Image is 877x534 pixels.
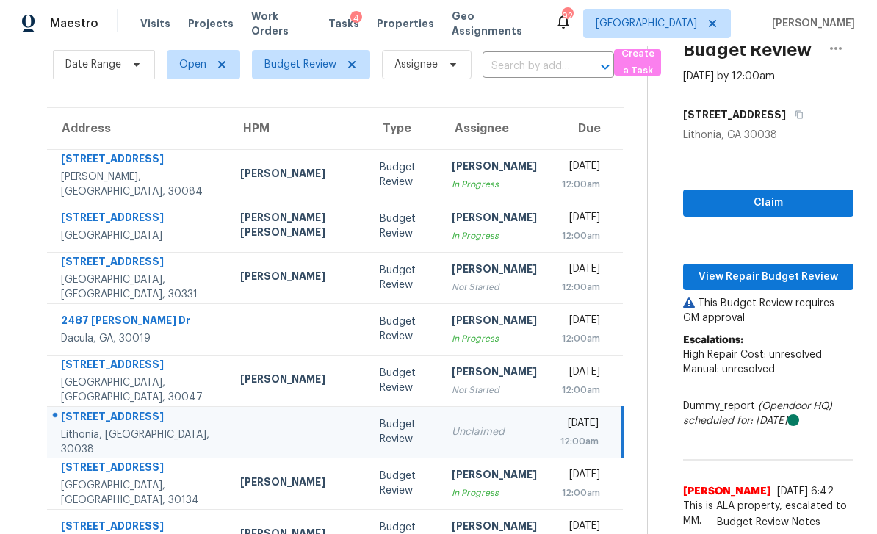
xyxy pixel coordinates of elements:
[380,469,428,498] div: Budget Review
[61,210,217,228] div: [STREET_ADDRESS]
[380,417,428,447] div: Budget Review
[61,331,217,346] div: Dacula, GA, 30019
[560,467,600,486] div: [DATE]
[683,128,853,142] div: Lithonia, GA 30038
[560,210,600,228] div: [DATE]
[560,383,600,397] div: 12:00am
[452,313,537,331] div: [PERSON_NAME]
[240,166,356,184] div: [PERSON_NAME]
[560,434,599,449] div: 12:00am
[683,190,853,217] button: Claim
[61,478,217,508] div: [GEOGRAPHIC_DATA], [GEOGRAPHIC_DATA], 30134
[452,383,537,397] div: Not Started
[240,210,356,243] div: [PERSON_NAME] [PERSON_NAME]
[368,108,440,149] th: Type
[683,364,775,375] span: Manual: unresolved
[560,228,600,243] div: 12:00am
[61,273,217,302] div: [GEOGRAPHIC_DATA], [GEOGRAPHIC_DATA], 30331
[683,335,743,345] b: Escalations:
[549,108,623,149] th: Due
[380,160,428,190] div: Budget Review
[452,486,537,500] div: In Progress
[61,427,217,457] div: Lithonia, [GEOGRAPHIC_DATA], 30038
[777,486,834,497] span: [DATE] 6:42
[380,314,428,344] div: Budget Review
[786,101,806,128] button: Copy Address
[695,194,842,212] span: Claim
[452,280,537,295] div: Not Started
[452,210,537,228] div: [PERSON_NAME]
[61,228,217,243] div: [GEOGRAPHIC_DATA]
[350,11,362,26] div: 4
[61,254,217,273] div: [STREET_ADDRESS]
[560,313,600,331] div: [DATE]
[683,107,786,122] h5: [STREET_ADDRESS]
[683,399,853,428] div: Dummy_report
[240,372,356,390] div: [PERSON_NAME]
[380,366,428,395] div: Budget Review
[560,261,600,280] div: [DATE]
[562,9,572,24] div: 92
[328,18,359,29] span: Tasks
[380,263,428,292] div: Budget Review
[228,108,368,149] th: HPM
[188,16,234,31] span: Projects
[394,57,438,72] span: Assignee
[596,16,697,31] span: [GEOGRAPHIC_DATA]
[61,151,217,170] div: [STREET_ADDRESS]
[65,57,121,72] span: Date Range
[452,261,537,280] div: [PERSON_NAME]
[683,350,822,360] span: High Repair Cost: unresolved
[560,177,600,192] div: 12:00am
[614,49,661,76] button: Create a Task
[452,467,537,486] div: [PERSON_NAME]
[758,401,832,411] i: (Opendoor HQ)
[452,331,537,346] div: In Progress
[483,55,573,78] input: Search by address
[452,9,537,38] span: Geo Assignments
[708,515,829,530] span: Budget Review Notes
[240,269,356,287] div: [PERSON_NAME]
[560,416,599,434] div: [DATE]
[251,9,311,38] span: Work Orders
[560,280,600,295] div: 12:00am
[380,212,428,241] div: Budget Review
[683,499,853,528] span: This is ALA property, escalated to MM.
[452,177,537,192] div: In Progress
[452,425,537,439] div: Unclaimed
[179,57,206,72] span: Open
[683,484,771,499] span: [PERSON_NAME]
[452,228,537,243] div: In Progress
[766,16,855,31] span: [PERSON_NAME]
[240,475,356,493] div: [PERSON_NAME]
[560,364,600,383] div: [DATE]
[621,46,654,79] span: Create a Task
[595,57,616,77] button: Open
[560,159,600,177] div: [DATE]
[61,460,217,478] div: [STREET_ADDRESS]
[377,16,434,31] span: Properties
[683,264,853,291] button: View Repair Budget Review
[560,486,600,500] div: 12:00am
[50,16,98,31] span: Maestro
[560,331,600,346] div: 12:00am
[695,268,842,286] span: View Repair Budget Review
[452,364,537,383] div: [PERSON_NAME]
[452,159,537,177] div: [PERSON_NAME]
[264,57,336,72] span: Budget Review
[683,416,787,426] i: scheduled for: [DATE]
[440,108,549,149] th: Assignee
[47,108,228,149] th: Address
[61,170,217,199] div: [PERSON_NAME], [GEOGRAPHIC_DATA], 30084
[61,313,217,331] div: 2487 [PERSON_NAME] Dr
[140,16,170,31] span: Visits
[683,296,853,325] p: This Budget Review requires GM approval
[61,357,217,375] div: [STREET_ADDRESS]
[61,375,217,405] div: [GEOGRAPHIC_DATA], [GEOGRAPHIC_DATA], 30047
[61,409,217,427] div: [STREET_ADDRESS]
[683,43,812,57] h2: Budget Review
[683,69,775,84] div: [DATE] by 12:00am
